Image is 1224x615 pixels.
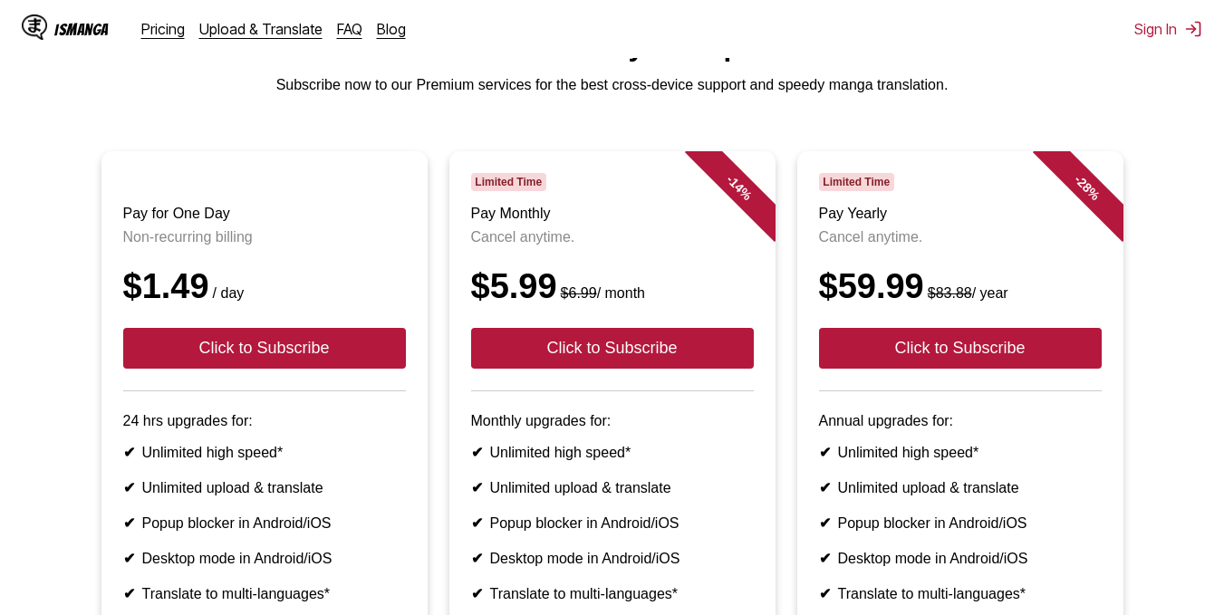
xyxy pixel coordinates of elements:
[471,550,754,567] li: Desktop mode in Android/iOS
[123,479,406,496] li: Unlimited upload & translate
[819,206,1102,222] h3: Pay Yearly
[819,479,1102,496] li: Unlimited upload & translate
[14,77,1210,93] p: Subscribe now to our Premium services for the best cross-device support and speedy manga translat...
[819,229,1102,245] p: Cancel anytime.
[123,586,135,601] b: ✔
[819,586,831,601] b: ✔
[471,445,483,460] b: ✔
[123,328,406,369] button: Click to Subscribe
[819,550,1102,567] li: Desktop mode in Android/iOS
[471,444,754,461] li: Unlimited high speed*
[561,285,597,301] s: $6.99
[471,479,754,496] li: Unlimited upload & translate
[924,285,1008,301] small: / year
[471,173,546,191] span: Limited Time
[471,551,483,566] b: ✔
[819,173,894,191] span: Limited Time
[123,480,135,495] b: ✔
[471,585,754,602] li: Translate to multi-languages*
[819,585,1102,602] li: Translate to multi-languages*
[684,133,793,242] div: - 14 %
[209,285,245,301] small: / day
[22,14,141,43] a: IsManga LogoIsManga
[123,514,406,532] li: Popup blocker in Android/iOS
[141,20,185,38] a: Pricing
[199,20,323,38] a: Upload & Translate
[819,480,831,495] b: ✔
[471,480,483,495] b: ✔
[123,444,406,461] li: Unlimited high speed*
[819,328,1102,369] button: Click to Subscribe
[819,445,831,460] b: ✔
[123,267,406,306] div: $1.49
[1134,20,1202,38] button: Sign In
[471,267,754,306] div: $5.99
[123,585,406,602] li: Translate to multi-languages*
[471,413,754,429] p: Monthly upgrades for:
[123,515,135,531] b: ✔
[819,413,1102,429] p: Annual upgrades for:
[819,551,831,566] b: ✔
[819,514,1102,532] li: Popup blocker in Android/iOS
[928,285,972,301] s: $83.88
[377,20,406,38] a: Blog
[123,229,406,245] p: Non-recurring billing
[471,206,754,222] h3: Pay Monthly
[471,328,754,369] button: Click to Subscribe
[337,20,362,38] a: FAQ
[471,229,754,245] p: Cancel anytime.
[123,551,135,566] b: ✔
[471,514,754,532] li: Popup blocker in Android/iOS
[471,515,483,531] b: ✔
[819,515,831,531] b: ✔
[819,267,1102,306] div: $59.99
[1184,20,1202,38] img: Sign out
[123,550,406,567] li: Desktop mode in Android/iOS
[1032,133,1141,242] div: - 28 %
[54,21,109,38] div: IsManga
[819,444,1102,461] li: Unlimited high speed*
[22,14,47,40] img: IsManga Logo
[557,285,645,301] small: / month
[123,413,406,429] p: 24 hrs upgrades for:
[123,445,135,460] b: ✔
[123,206,406,222] h3: Pay for One Day
[471,586,483,601] b: ✔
